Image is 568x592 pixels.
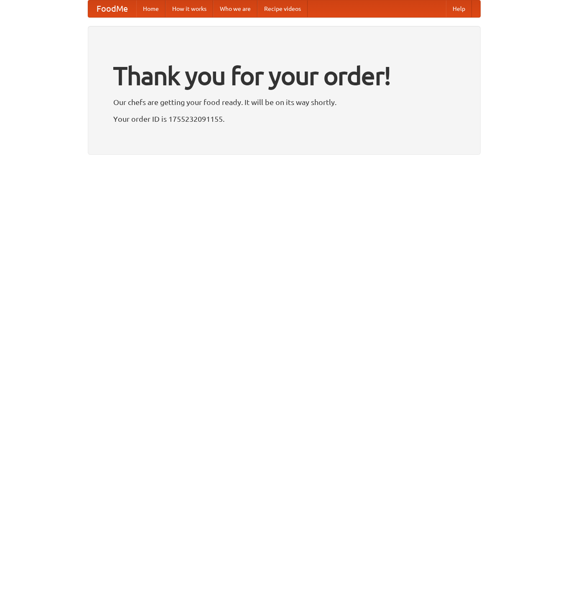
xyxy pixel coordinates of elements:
a: Who we are [213,0,257,17]
p: Our chefs are getting your food ready. It will be on its way shortly. [113,96,455,108]
h1: Thank you for your order! [113,56,455,96]
a: How it works [166,0,213,17]
a: Home [136,0,166,17]
a: Help [446,0,472,17]
a: Recipe videos [257,0,308,17]
a: FoodMe [88,0,136,17]
p: Your order ID is 1755232091155. [113,113,455,125]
